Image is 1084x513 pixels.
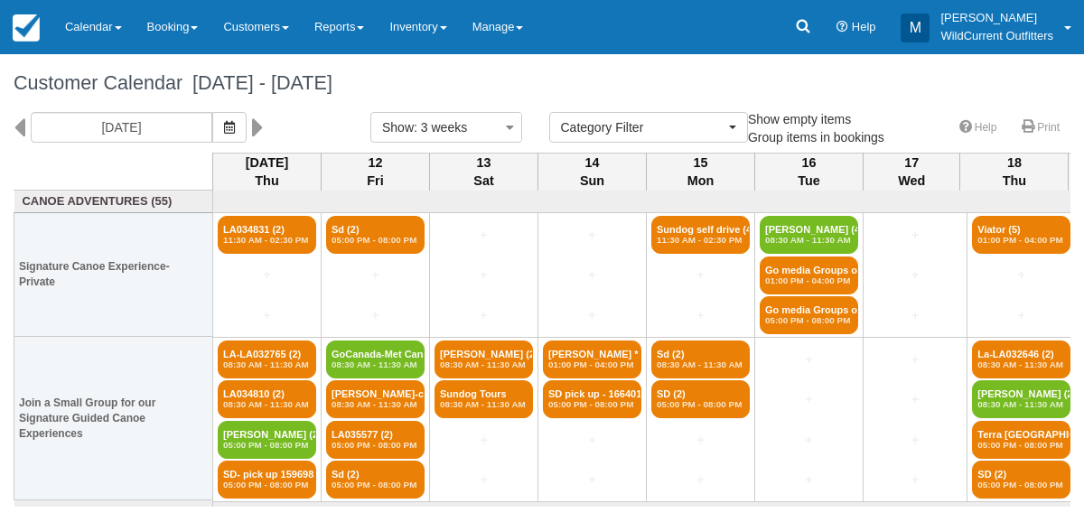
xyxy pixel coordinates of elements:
a: + [868,390,962,409]
th: [DATE] Thu [213,153,322,191]
span: Show [382,120,414,135]
a: SD- pick up 159698 (2)05:00 PM - 08:00 PM [218,461,316,499]
a: Go media Groups of 1 (6)01:00 PM - 04:00 PM [760,256,858,294]
em: 08:30 AM - 11:30 AM [223,399,311,410]
em: 05:00 PM - 08:00 PM [977,480,1065,490]
a: + [435,306,533,325]
h1: Customer Calendar [14,72,1070,94]
em: 08:30 AM - 11:30 AM [977,359,1065,370]
a: + [868,350,962,369]
a: Sd (2)05:00 PM - 08:00 PM [326,461,425,499]
th: 16 Tue [755,153,864,191]
em: 05:00 PM - 08:00 PM [332,235,419,246]
a: SD pick up - 166401 (2)05:00 PM - 08:00 PM [543,380,641,418]
em: 05:00 PM - 08:00 PM [223,480,311,490]
span: Group items in bookings [727,130,899,143]
a: + [868,471,962,490]
a: + [651,306,750,325]
a: + [868,431,962,450]
div: M [901,14,930,42]
a: + [543,266,641,284]
a: + [435,226,533,245]
a: Print [1011,115,1070,141]
a: Viator (5)01:00 PM - 04:00 PM [972,216,1070,254]
a: + [218,266,316,284]
th: 15 Mon [647,153,755,191]
em: 08:30 AM - 11:30 AM [440,399,528,410]
a: + [543,306,641,325]
a: SD (2)05:00 PM - 08:00 PM [651,380,750,418]
a: + [972,266,1070,284]
em: 01:00 PM - 04:00 PM [765,275,853,286]
em: 05:00 PM - 08:00 PM [548,399,636,410]
em: 05:00 PM - 08:00 PM [332,480,419,490]
em: 08:30 AM - 11:30 AM [332,359,419,370]
th: Join a Small Group for our Signature Guided Canoe Experiences [14,337,213,500]
a: + [326,266,425,284]
a: Sundog Tours08:30 AM - 11:30 AM [435,380,533,418]
th: 13 Sat [430,153,538,191]
a: + [543,471,641,490]
a: [PERSON_NAME] (2)08:30 AM - 11:30 AM [972,380,1070,418]
a: + [543,431,641,450]
a: LA035577 (2)05:00 PM - 08:00 PM [326,421,425,459]
a: LA034831 (2)11:30 AM - 02:30 PM [218,216,316,254]
a: SD (2)05:00 PM - 08:00 PM [972,461,1070,499]
a: [PERSON_NAME]-confir (2)08:30 AM - 11:30 AM [326,380,425,418]
a: + [326,306,425,325]
th: Signature Canoe Experience- Private [14,213,213,337]
span: : 3 weeks [414,120,467,135]
th: 14 Sun [538,153,647,191]
a: + [435,471,533,490]
a: + [651,471,750,490]
em: 05:00 PM - 08:00 PM [765,315,853,326]
a: Go media Groups of 1 (4)05:00 PM - 08:00 PM [760,296,858,334]
th: 17 Wed [864,153,960,191]
a: + [760,350,858,369]
em: 08:30 AM - 11:30 AM [977,399,1065,410]
em: 05:00 PM - 08:00 PM [332,440,419,451]
p: [PERSON_NAME] [940,9,1053,27]
a: + [760,471,858,490]
button: Category Filter [549,112,748,143]
a: [PERSON_NAME] (4)08:30 AM - 11:30 AM [760,216,858,254]
a: GoCanada-Met Canades (2)08:30 AM - 11:30 AM [326,340,425,378]
a: + [435,431,533,450]
em: 08:30 AM - 11:30 AM [440,359,528,370]
span: [DATE] - [DATE] [182,71,332,94]
a: + [435,266,533,284]
a: + [760,431,858,450]
a: + [651,431,750,450]
p: WildCurrent Outfitters [940,27,1053,45]
label: Show empty items [727,106,863,133]
em: 08:30 AM - 11:30 AM [657,359,744,370]
em: 05:00 PM - 08:00 PM [223,440,311,451]
em: 08:30 AM - 11:30 AM [765,235,853,246]
a: + [868,306,962,325]
img: checkfront-main-nav-mini-logo.png [13,14,40,42]
em: 11:30 AM - 02:30 PM [223,235,311,246]
a: + [868,226,962,245]
em: 08:30 AM - 11:30 AM [332,399,419,410]
em: 01:00 PM - 04:00 PM [548,359,636,370]
button: Show: 3 weeks [370,112,522,143]
span: Show empty items [727,112,865,125]
a: + [651,266,750,284]
a: + [868,266,962,284]
span: Category Filter [561,118,724,136]
th: 12 Fri [322,153,430,191]
em: 05:00 PM - 08:00 PM [977,440,1065,451]
em: 08:30 AM - 11:30 AM [223,359,311,370]
em: 01:00 PM - 04:00 PM [977,235,1065,246]
a: LA-LA032765 (2)08:30 AM - 11:30 AM [218,340,316,378]
a: Terra [GEOGRAPHIC_DATA]- Naïma (2)05:00 PM - 08:00 PM [972,421,1070,459]
a: + [972,306,1070,325]
a: Sundog self drive (4)11:30 AM - 02:30 PM [651,216,750,254]
label: Group items in bookings [727,124,896,151]
a: La-LA032646 (2)08:30 AM - 11:30 AM [972,340,1070,378]
em: 11:30 AM - 02:30 PM [657,235,744,246]
span: Help [852,20,876,33]
a: + [218,306,316,325]
a: Help [948,115,1008,141]
a: Sd (2)05:00 PM - 08:00 PM [326,216,425,254]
